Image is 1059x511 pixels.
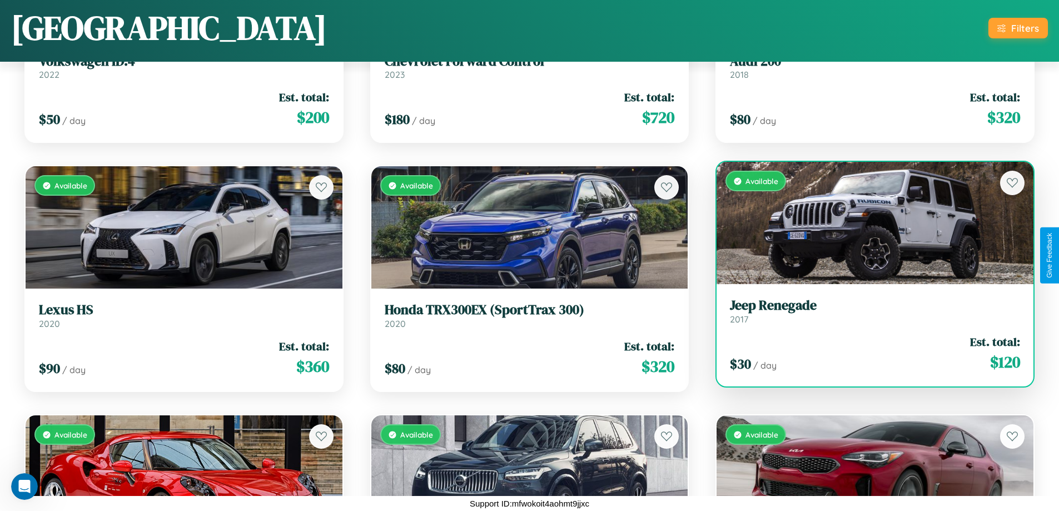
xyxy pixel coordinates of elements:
[624,338,674,354] span: Est. total:
[385,318,406,329] span: 2020
[970,89,1020,105] span: Est. total:
[385,302,675,318] h3: Honda TRX300EX (SportTrax 300)
[54,430,87,439] span: Available
[1011,22,1039,34] div: Filters
[11,5,327,51] h1: [GEOGRAPHIC_DATA]
[39,302,329,329] a: Lexus HS2020
[730,297,1020,314] h3: Jeep Renegade
[39,69,59,80] span: 2022
[39,53,329,81] a: Volkswagen ID.42022
[385,359,405,378] span: $ 80
[385,53,675,81] a: Chevrolet Forward Control2023
[987,106,1020,128] span: $ 320
[39,318,60,329] span: 2020
[988,18,1048,38] button: Filters
[642,106,674,128] span: $ 720
[730,53,1020,70] h3: Audi 200
[385,110,410,128] span: $ 180
[970,334,1020,350] span: Est. total:
[1046,233,1053,278] div: Give Feedback
[730,314,748,325] span: 2017
[730,69,749,80] span: 2018
[279,338,329,354] span: Est. total:
[753,115,776,126] span: / day
[470,496,589,511] p: Support ID: mfwokoit4aohmt9jjxc
[296,355,329,378] span: $ 360
[400,430,433,439] span: Available
[745,430,778,439] span: Available
[730,110,750,128] span: $ 80
[624,89,674,105] span: Est. total:
[62,115,86,126] span: / day
[730,297,1020,325] a: Jeep Renegade2017
[385,53,675,70] h3: Chevrolet Forward Control
[990,351,1020,373] span: $ 120
[730,355,751,373] span: $ 30
[400,181,433,190] span: Available
[39,302,329,318] h3: Lexus HS
[279,89,329,105] span: Est. total:
[407,364,431,375] span: / day
[642,355,674,378] span: $ 320
[385,69,405,80] span: 2023
[39,110,60,128] span: $ 50
[753,360,777,371] span: / day
[745,176,778,186] span: Available
[39,53,329,70] h3: Volkswagen ID.4
[412,115,435,126] span: / day
[385,302,675,329] a: Honda TRX300EX (SportTrax 300)2020
[730,53,1020,81] a: Audi 2002018
[11,473,38,500] iframe: Intercom live chat
[39,359,60,378] span: $ 90
[297,106,329,128] span: $ 200
[54,181,87,190] span: Available
[62,364,86,375] span: / day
